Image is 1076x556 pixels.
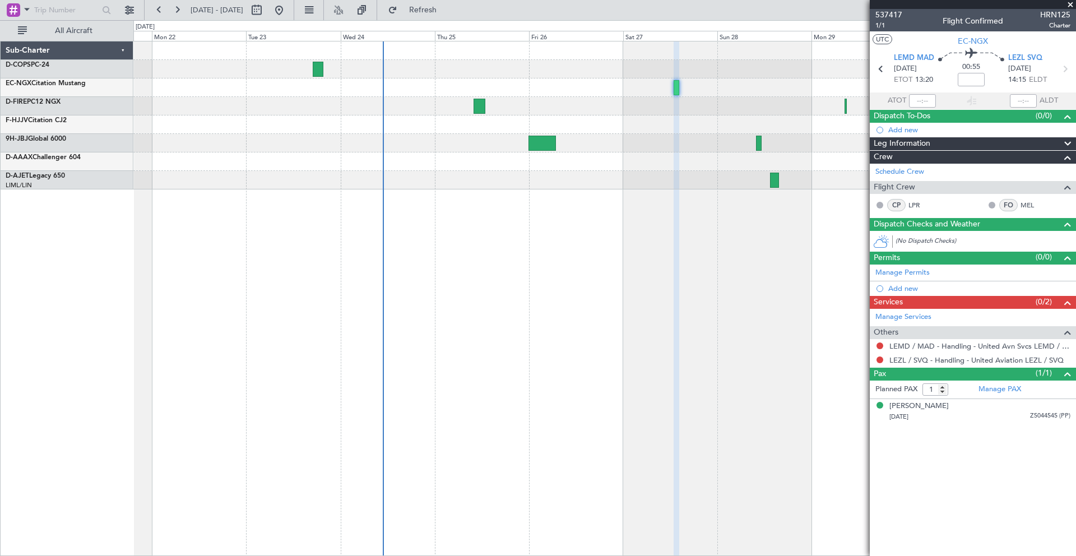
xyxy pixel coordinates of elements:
[896,237,1076,248] div: (No Dispatch Checks)
[136,22,155,32] div: [DATE]
[874,252,900,265] span: Permits
[811,31,906,41] div: Mon 29
[6,62,49,68] a: D-COPSPC-24
[889,413,908,421] span: [DATE]
[873,34,892,44] button: UTC
[889,355,1064,365] a: LEZL / SVQ - Handling - United Aviation LEZL / SVQ
[341,31,435,41] div: Wed 24
[1008,75,1026,86] span: 14:15
[435,31,529,41] div: Thu 25
[894,53,934,64] span: LEMD MAD
[874,326,898,339] span: Others
[958,35,988,47] span: EC-NGX
[887,199,906,211] div: CP
[908,200,934,210] a: LPR
[875,312,931,323] a: Manage Services
[874,368,886,381] span: Pax
[1036,251,1052,263] span: (0/0)
[400,6,447,14] span: Refresh
[889,341,1070,351] a: LEMD / MAD - Handling - United Avn Svcs LEMD / MAD
[874,110,930,123] span: Dispatch To-Dos
[6,136,28,142] span: 9H-JBJ
[1040,9,1070,21] span: HRN125
[915,75,933,86] span: 13:20
[875,384,917,395] label: Planned PAX
[875,166,924,178] a: Schedule Crew
[889,401,949,412] div: [PERSON_NAME]
[1036,110,1052,122] span: (0/0)
[152,31,246,41] div: Mon 22
[874,137,930,150] span: Leg Information
[1029,75,1047,86] span: ELDT
[999,199,1018,211] div: FO
[6,117,28,124] span: F-HJJV
[874,296,903,309] span: Services
[6,154,33,161] span: D-AAAX
[909,94,936,108] input: --:--
[888,95,906,106] span: ATOT
[875,9,902,21] span: 537417
[6,99,61,105] a: D-FIREPC12 NGX
[6,173,29,179] span: D-AJET
[1008,63,1031,75] span: [DATE]
[1036,296,1052,308] span: (0/2)
[888,284,1070,293] div: Add new
[6,80,86,87] a: EC-NGXCitation Mustang
[943,15,1003,27] div: Flight Confirmed
[6,173,65,179] a: D-AJETLegacy 650
[6,80,31,87] span: EC-NGX
[962,62,980,73] span: 00:55
[6,136,66,142] a: 9H-JBJGlobal 6000
[874,151,893,164] span: Crew
[875,267,930,279] a: Manage Permits
[34,2,99,18] input: Trip Number
[623,31,717,41] div: Sat 27
[1021,200,1046,210] a: MEL
[717,31,811,41] div: Sun 28
[874,218,980,231] span: Dispatch Checks and Weather
[1040,95,1058,106] span: ALDT
[1040,21,1070,30] span: Charter
[875,21,902,30] span: 1/1
[12,22,122,40] button: All Aircraft
[874,181,915,194] span: Flight Crew
[6,99,27,105] span: D-FIRE
[29,27,118,35] span: All Aircraft
[191,5,243,15] span: [DATE] - [DATE]
[1030,411,1070,421] span: Z5044545 (PP)
[1036,367,1052,379] span: (1/1)
[6,154,81,161] a: D-AAAXChallenger 604
[978,384,1021,395] a: Manage PAX
[6,62,31,68] span: D-COPS
[6,117,67,124] a: F-HJJVCitation CJ2
[383,1,450,19] button: Refresh
[888,125,1070,135] div: Add new
[6,181,32,189] a: LIML/LIN
[894,63,917,75] span: [DATE]
[894,75,912,86] span: ETOT
[246,31,340,41] div: Tue 23
[1008,53,1042,64] span: LEZL SVQ
[529,31,623,41] div: Fri 26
